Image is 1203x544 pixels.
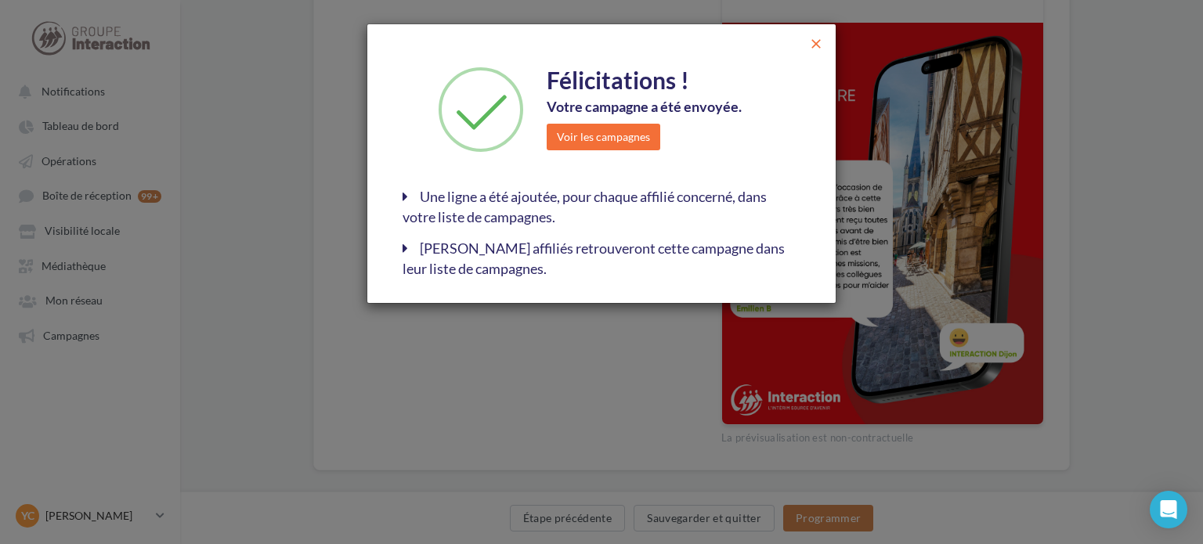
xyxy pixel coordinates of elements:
[547,97,789,117] div: Votre campagne a été envoyée.
[403,239,800,279] div: [PERSON_NAME] affiliés retrouveront cette campagne dans leur liste de campagnes.
[1150,491,1187,528] div: Open Intercom Messenger
[808,36,824,52] span: close
[547,63,789,97] div: Félicitations !
[403,187,800,227] div: Une ligne a été ajoutée, pour chaque affilié concerné, dans votre liste de campagnes.
[547,124,660,150] button: Voir les campagnes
